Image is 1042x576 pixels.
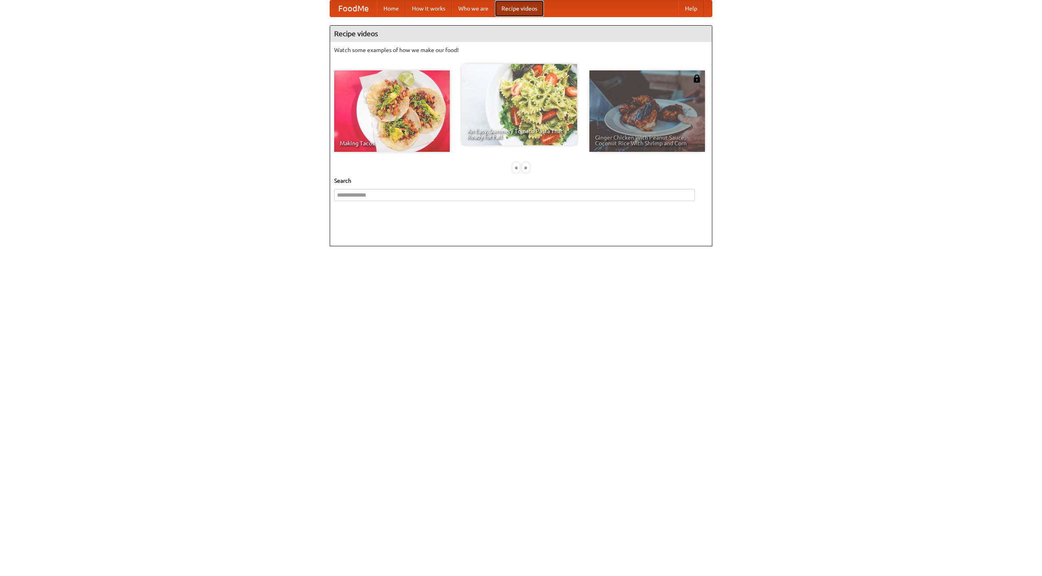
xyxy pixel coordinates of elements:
a: FoodMe [330,0,377,17]
img: 483408.png [693,74,701,83]
a: Making Tacos [334,70,450,152]
span: An Easy, Summery Tomato Pasta That's Ready for Fall [467,128,571,140]
a: How it works [405,0,452,17]
h5: Search [334,177,708,185]
h4: Recipe videos [330,26,712,42]
p: Watch some examples of how we make our food! [334,46,708,54]
a: Recipe videos [495,0,544,17]
div: « [512,162,520,173]
a: Who we are [452,0,495,17]
span: Making Tacos [340,140,444,146]
a: Home [377,0,405,17]
a: Help [679,0,704,17]
div: » [522,162,530,173]
a: An Easy, Summery Tomato Pasta That's Ready for Fall [462,64,577,145]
